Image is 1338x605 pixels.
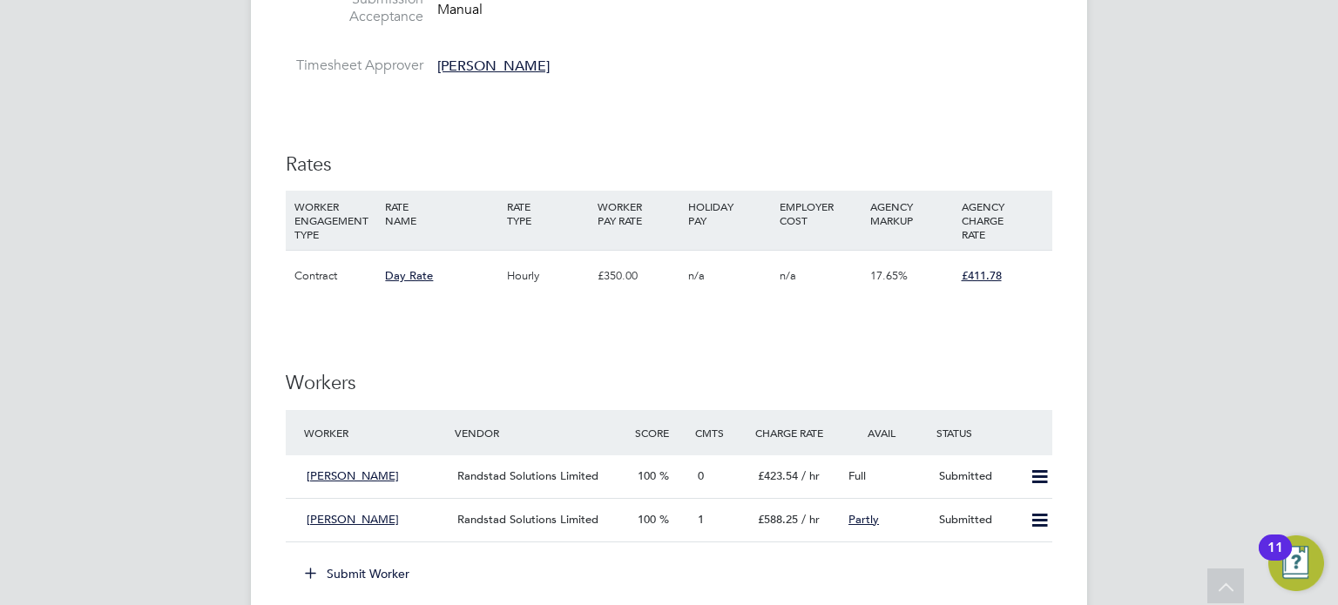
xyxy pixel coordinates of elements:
[286,371,1052,396] h3: Workers
[290,191,381,250] div: WORKER ENGAGEMENT TYPE
[385,268,433,283] span: Day Rate
[300,417,450,448] div: Worker
[775,191,866,236] div: EMPLOYER COST
[293,560,423,588] button: Submit Worker
[593,251,684,301] div: £350.00
[290,251,381,301] div: Contract
[631,417,691,448] div: Score
[638,512,656,527] span: 100
[638,468,656,483] span: 100
[801,468,820,483] span: / hr
[593,191,684,236] div: WORKER PAY RATE
[1267,548,1283,570] div: 11
[286,152,1052,178] h3: Rates
[381,191,502,236] div: RATE NAME
[307,512,399,527] span: [PERSON_NAME]
[841,417,932,448] div: Avail
[751,417,841,448] div: Charge Rate
[870,268,908,283] span: 17.65%
[932,417,1052,448] div: Status
[450,417,631,448] div: Vendor
[457,512,598,527] span: Randstad Solutions Limited
[437,57,550,75] span: [PERSON_NAME]
[962,268,1002,283] span: £411.78
[457,468,598,483] span: Randstad Solutions Limited
[698,468,704,483] span: 0
[758,468,798,483] span: £423.54
[698,512,704,527] span: 1
[848,512,879,527] span: Partly
[691,417,751,448] div: Cmts
[1268,535,1324,591] button: Open Resource Center, 11 new notifications
[684,191,774,236] div: HOLIDAY PAY
[801,512,820,527] span: / hr
[286,57,423,75] label: Timesheet Approver
[307,468,399,483] span: [PERSON_NAME]
[866,191,956,236] div: AGENCY MARKUP
[758,512,798,527] span: £588.25
[848,468,866,483] span: Full
[503,251,593,301] div: Hourly
[780,268,796,283] span: n/a
[957,191,1048,250] div: AGENCY CHARGE RATE
[932,462,1023,491] div: Submitted
[688,268,705,283] span: n/a
[932,506,1023,534] div: Submitted
[503,191,593,236] div: RATE TYPE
